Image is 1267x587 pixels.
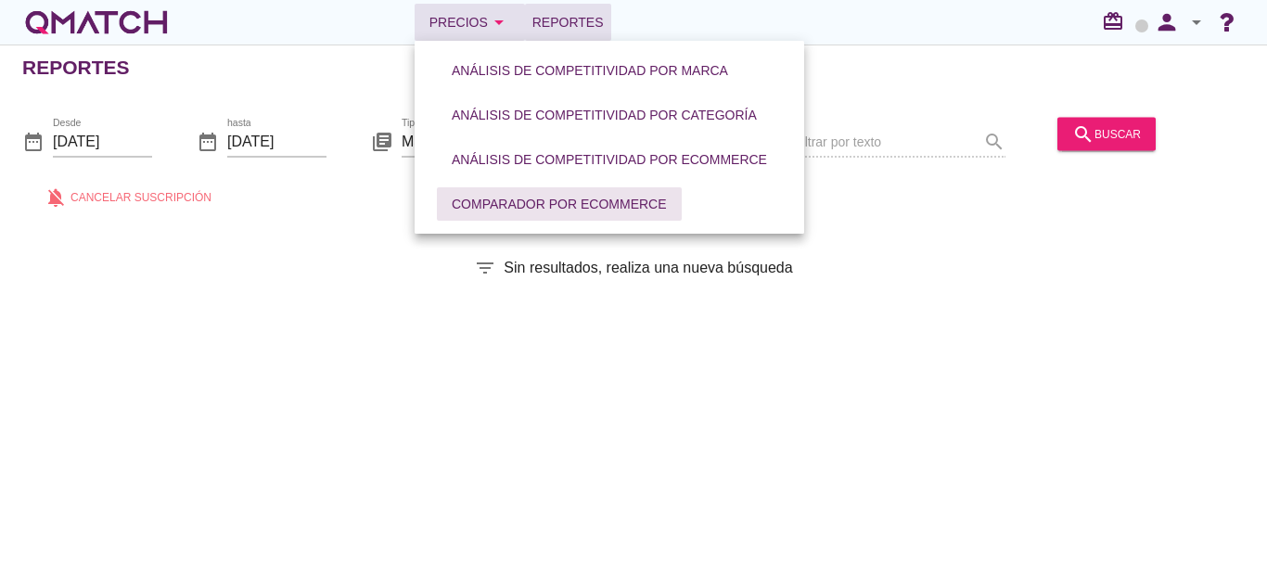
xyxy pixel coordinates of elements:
a: Comparador por eCommerce [429,182,689,226]
i: redeem [1102,10,1132,32]
div: Análisis de competitividad por categoría [452,106,757,125]
input: Tipo de reporte* [402,126,549,156]
a: white-qmatch-logo [22,4,171,41]
i: date_range [22,130,45,152]
div: Análisis de competitividad por eCommerce [452,150,767,170]
a: Reportes [525,4,611,41]
button: Comparador por eCommerce [437,187,682,221]
h2: Reportes [22,53,130,83]
i: date_range [197,130,219,152]
button: Análisis de competitividad por marca [437,54,743,87]
button: Precios [415,4,525,41]
div: Análisis de competitividad por marca [452,61,728,81]
span: Reportes [532,11,604,33]
i: notifications_off [45,185,70,208]
a: Análisis de competitividad por eCommerce [429,137,789,182]
i: search [1072,122,1094,145]
input: hasta [227,126,326,156]
i: arrow_drop_down [1185,11,1208,33]
input: Desde [53,126,152,156]
button: buscar [1057,117,1156,150]
i: library_books [371,130,393,152]
span: Sin resultados, realiza una nueva búsqueda [504,257,792,279]
div: Comparador por eCommerce [452,195,667,214]
span: Cancelar suscripción [70,188,211,205]
i: arrow_drop_down [488,11,510,33]
div: Precios [429,11,510,33]
i: filter_list [474,257,496,279]
a: Análisis de competitividad por marca [429,48,750,93]
a: Análisis de competitividad por categoría [429,93,779,137]
button: Análisis de competitividad por categoría [437,98,772,132]
button: Análisis de competitividad por eCommerce [437,143,782,176]
div: buscar [1072,122,1141,145]
i: person [1148,9,1185,35]
button: Cancelar suscripción [30,180,226,213]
